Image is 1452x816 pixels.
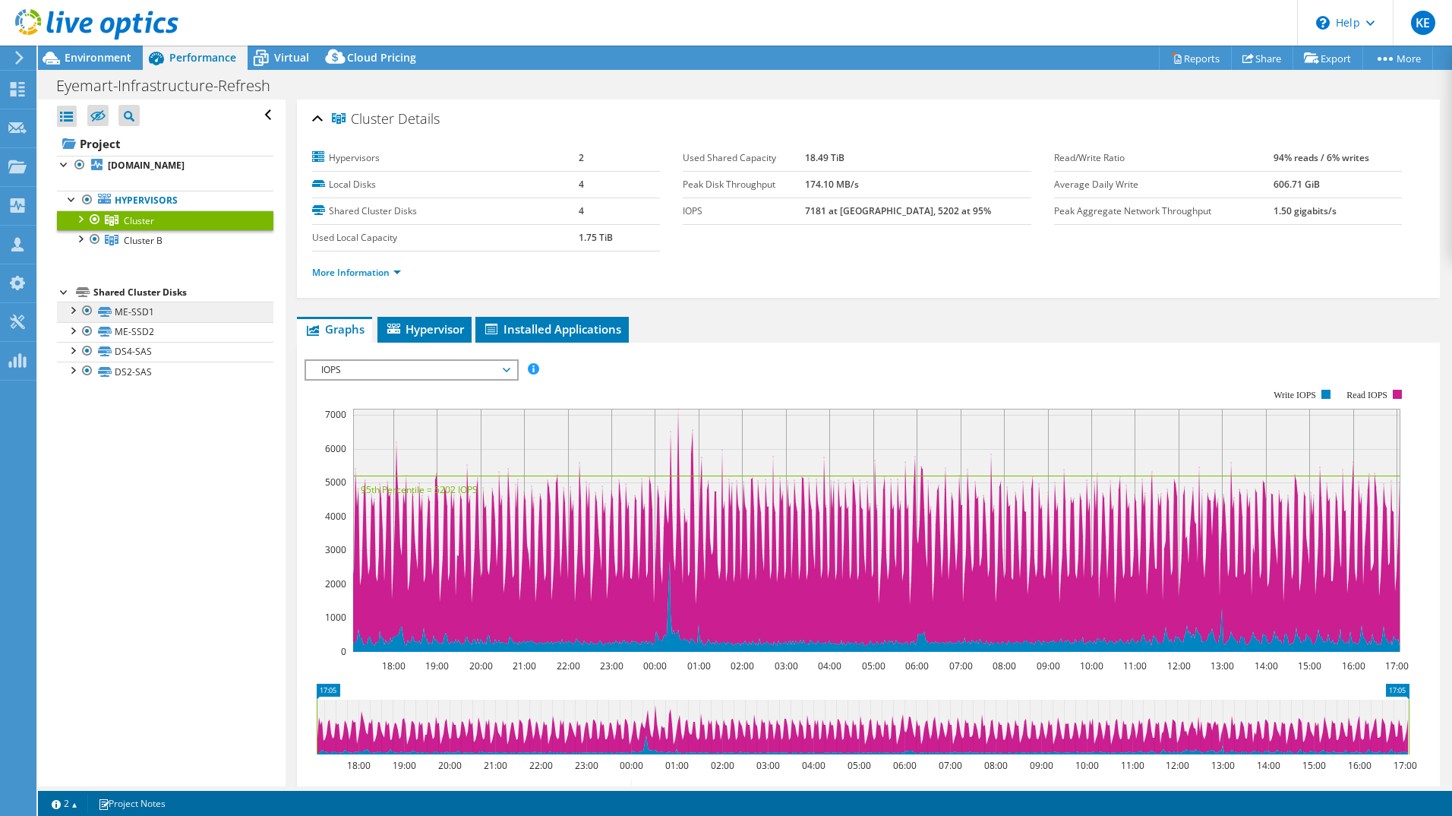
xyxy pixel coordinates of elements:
[1211,759,1234,772] text: 13:00
[1054,150,1274,166] label: Read/Write Ratio
[805,204,991,217] b: 7181 at [GEOGRAPHIC_DATA], 5202 at 95%
[483,321,621,337] span: Installed Applications
[87,794,176,813] a: Project Notes
[57,302,273,321] a: ME-SSD1
[346,759,370,772] text: 18:00
[1029,759,1053,772] text: 09:00
[801,759,825,772] text: 04:00
[425,659,448,672] text: 19:00
[574,759,598,772] text: 23:00
[1159,46,1232,70] a: Reports
[325,442,346,455] text: 6000
[683,150,805,166] label: Used Shared Capacity
[57,322,273,342] a: ME-SSD2
[683,177,805,192] label: Peak Disk Throughput
[93,283,273,302] div: Shared Cluster Disks
[398,109,440,128] span: Details
[1384,659,1408,672] text: 17:00
[41,794,88,813] a: 2
[1341,659,1365,672] text: 16:00
[314,361,509,379] span: IOPS
[1302,759,1325,772] text: 15:00
[1075,759,1098,772] text: 10:00
[642,659,666,672] text: 00:00
[1036,659,1059,672] text: 09:00
[1166,659,1190,672] text: 12:00
[730,659,753,672] text: 02:00
[1297,659,1321,672] text: 15:00
[579,151,584,164] b: 2
[1316,16,1330,30] svg: \n
[861,659,885,672] text: 05:00
[579,231,613,244] b: 1.75 TiB
[687,659,710,672] text: 01:00
[664,759,688,772] text: 01:00
[1054,204,1274,219] label: Peak Aggregate Network Throughput
[1210,659,1233,672] text: 13:00
[756,759,779,772] text: 03:00
[469,659,492,672] text: 20:00
[1274,390,1316,400] text: Write IOPS
[325,611,346,624] text: 1000
[579,178,584,191] b: 4
[529,759,552,772] text: 22:00
[361,483,478,496] text: 95th Percentile = 5202 IOPS
[312,230,579,245] label: Used Local Capacity
[938,759,961,772] text: 07:00
[108,159,185,172] b: [DOMAIN_NAME]
[57,362,273,381] a: DS2-SAS
[57,156,273,176] a: [DOMAIN_NAME]
[325,510,346,523] text: 4000
[1165,759,1188,772] text: 12:00
[49,77,294,94] h1: Eyemart-Infrastructure-Refresh
[805,151,844,164] b: 18.49 TiB
[392,759,415,772] text: 19:00
[1274,151,1369,164] b: 94% reads / 6% writes
[579,204,584,217] b: 4
[1122,659,1146,672] text: 11:00
[817,659,841,672] text: 04:00
[305,321,365,337] span: Graphs
[1054,177,1274,192] label: Average Daily Write
[57,342,273,362] a: DS4-SAS
[1411,11,1435,35] span: KE
[312,177,579,192] label: Local Disks
[599,659,623,672] text: 23:00
[332,112,394,127] span: Cluster
[992,659,1015,672] text: 08:00
[169,50,236,65] span: Performance
[619,759,642,772] text: 00:00
[437,759,461,772] text: 20:00
[1120,759,1144,772] text: 11:00
[949,659,972,672] text: 07:00
[1293,46,1363,70] a: Export
[57,230,273,250] a: Cluster B
[805,178,859,191] b: 174.10 MB/s
[774,659,797,672] text: 03:00
[312,204,579,219] label: Shared Cluster Disks
[312,150,579,166] label: Hypervisors
[1254,659,1277,672] text: 14:00
[710,759,734,772] text: 02:00
[274,50,309,65] span: Virtual
[1347,759,1371,772] text: 16:00
[124,214,154,227] span: Cluster
[1362,46,1433,70] a: More
[983,759,1007,772] text: 08:00
[385,321,464,337] span: Hypervisor
[65,50,131,65] span: Environment
[57,191,273,210] a: Hypervisors
[312,266,401,279] a: More Information
[1231,46,1293,70] a: Share
[57,131,273,156] a: Project
[892,759,916,772] text: 06:00
[381,659,405,672] text: 18:00
[1256,759,1280,772] text: 14:00
[1274,178,1320,191] b: 606.71 GiB
[847,759,870,772] text: 05:00
[325,577,346,590] text: 2000
[325,408,346,421] text: 7000
[341,645,346,658] text: 0
[1393,759,1416,772] text: 17:00
[57,210,273,230] a: Cluster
